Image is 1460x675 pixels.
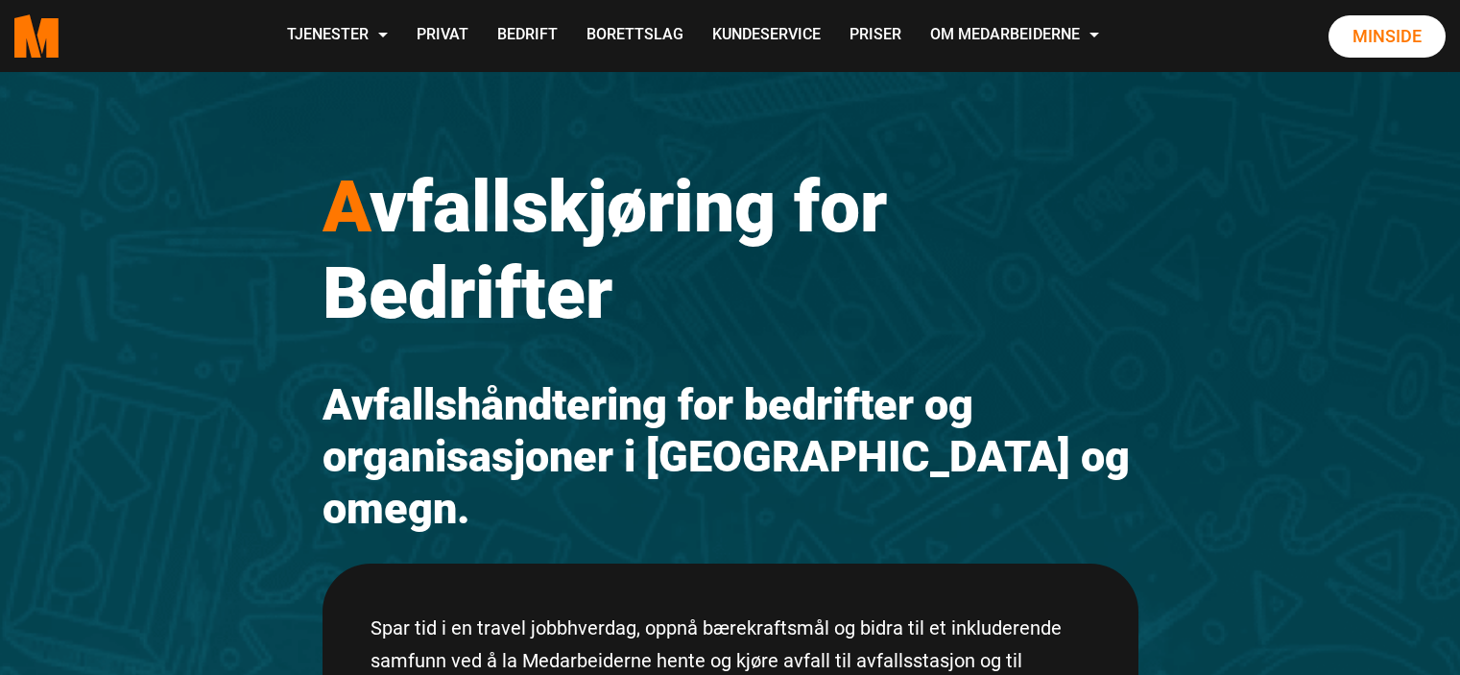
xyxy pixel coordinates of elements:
a: Borettslag [572,2,698,70]
span: A [323,164,370,249]
h1: vfallskjøring for Bedrifter [323,163,1138,336]
a: Om Medarbeiderne [916,2,1113,70]
a: Priser [835,2,916,70]
a: Bedrift [483,2,572,70]
h2: Avfallshåndtering for bedrifter og organisasjoner i [GEOGRAPHIC_DATA] og omegn. [323,379,1138,535]
a: Minside [1328,15,1446,58]
a: Privat [402,2,483,70]
a: Tjenester [273,2,402,70]
a: Kundeservice [698,2,835,70]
